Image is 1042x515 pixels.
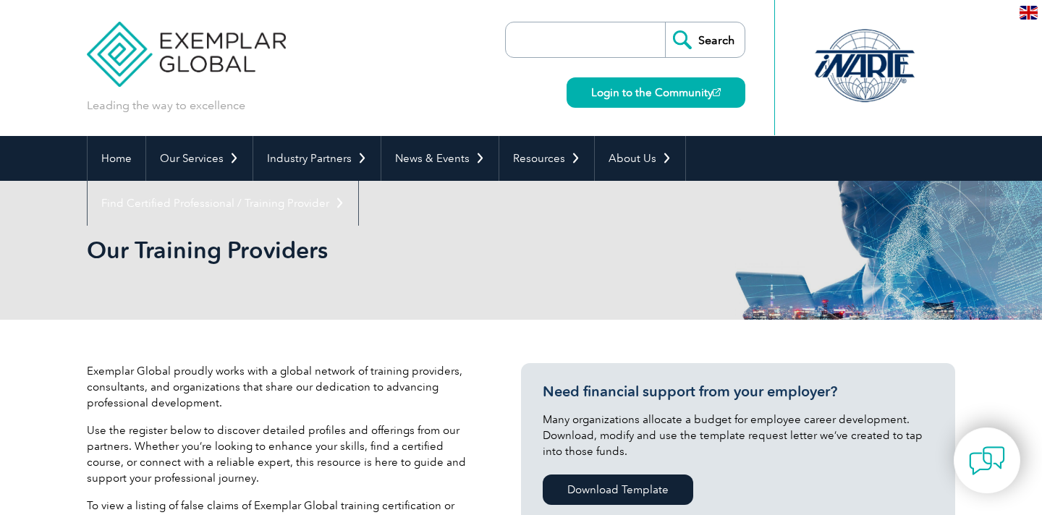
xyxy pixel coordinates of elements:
[87,363,478,411] p: Exemplar Global proudly works with a global network of training providers, consultants, and organ...
[87,422,478,486] p: Use the register below to discover detailed profiles and offerings from our partners. Whether you...
[87,239,695,262] h2: Our Training Providers
[87,98,245,114] p: Leading the way to excellence
[1020,6,1038,20] img: en
[253,136,381,181] a: Industry Partners
[543,412,933,459] p: Many organizations allocate a budget for employee career development. Download, modify and use th...
[499,136,594,181] a: Resources
[381,136,499,181] a: News & Events
[969,443,1005,479] img: contact-chat.png
[713,88,721,96] img: open_square.png
[567,77,745,108] a: Login to the Community
[665,22,745,57] input: Search
[595,136,685,181] a: About Us
[88,136,145,181] a: Home
[88,181,358,226] a: Find Certified Professional / Training Provider
[146,136,253,181] a: Our Services
[543,474,693,505] a: Download Template
[543,383,933,401] h3: Need financial support from your employer?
